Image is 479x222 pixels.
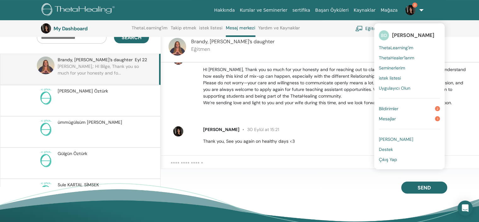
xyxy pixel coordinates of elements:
[135,57,147,63] span: Eyl 22
[54,26,117,32] h3: My Dashboard
[226,25,255,37] a: Mesaj merkezi
[58,150,87,157] span: Gülgün Öztürk
[379,114,440,124] a: Mesajlar1
[37,119,54,137] img: no-photo.png
[171,25,196,35] a: Takip etmek
[379,85,410,91] span: Uygulayıcı Olun
[379,53,440,63] a: ThetaHealer'larım
[168,38,186,56] img: default.jpg
[379,65,405,71] span: Seminerlerim
[132,25,168,35] a: ThetaLearning'im
[379,157,397,162] span: Çıkış Yap
[379,134,440,144] a: [PERSON_NAME]
[351,4,378,16] a: Kaynaklar
[355,21,399,35] a: Eğitmen Panosu
[42,3,117,17] img: logo.png
[58,182,99,188] span: Sule KARTAL SİMSEK
[122,34,141,41] span: Search
[58,119,122,126] span: ümmügülsüm [PERSON_NAME]
[392,32,434,39] span: [PERSON_NAME]
[290,4,312,16] a: sertifika
[412,3,417,8] span: 3
[191,45,275,53] p: Eğitmen
[258,25,300,35] a: Yardım ve Kaynaklar
[379,45,413,51] span: ThetaLearning'im
[114,32,149,43] button: Search
[313,4,351,16] a: Başarı Öyküleri
[401,182,447,194] button: Send
[378,4,400,16] a: Mağaza
[212,4,237,16] a: Hakkında
[379,104,440,114] a: Bildirimler2
[203,66,472,106] p: HI [PERSON_NAME], Thank you so much for your honesty and for reaching out to clarify this situati...
[58,57,133,63] span: Brandy, [PERSON_NAME]’s daughter
[379,73,440,83] a: istek listesi
[237,4,290,16] a: Kurslar ve Seminerler
[379,30,389,40] span: BD
[58,88,108,94] span: [PERSON_NAME] Öztürk
[379,43,440,53] a: ThetaLearning'im
[379,63,440,73] a: Seminerlerim
[355,26,363,31] img: chalkboard-teacher.svg
[37,150,54,168] img: no-photo.png
[458,201,473,216] div: Open Intercom Messenger
[405,5,415,15] img: default.jpg
[173,126,183,136] img: default.jpg
[199,25,223,35] a: istek listesi
[203,127,239,132] span: [PERSON_NAME]
[379,144,440,154] a: Destek
[203,138,472,145] p: Thank you, See you again on healthy days <3
[435,106,440,111] span: 2
[37,57,54,74] img: default.jpg
[379,136,413,142] span: [PERSON_NAME]
[58,63,149,82] p: [PERSON_NAME],: HI Bilge, Thank you so much for your honesty and fo...
[379,116,396,122] span: Mesajlar
[239,127,279,132] span: 30 Eylül at 15:21
[379,55,414,61] span: ThetaHealer'larım
[418,184,431,191] span: Send
[191,38,275,45] span: Brandy, [PERSON_NAME]’s daughter
[379,75,401,81] span: istek listesi
[379,147,393,152] span: Destek
[37,88,54,105] img: no-photo.png
[41,23,51,33] img: default.jpg
[435,116,440,121] span: 1
[379,154,440,165] a: Çıkış Yap
[379,28,440,43] a: BD[PERSON_NAME]
[379,106,398,111] span: Bildirimler
[37,182,54,199] img: no-photo.png
[379,83,440,93] a: Uygulayıcı Olun
[414,21,443,35] a: Hesabım
[374,23,445,169] ul: 3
